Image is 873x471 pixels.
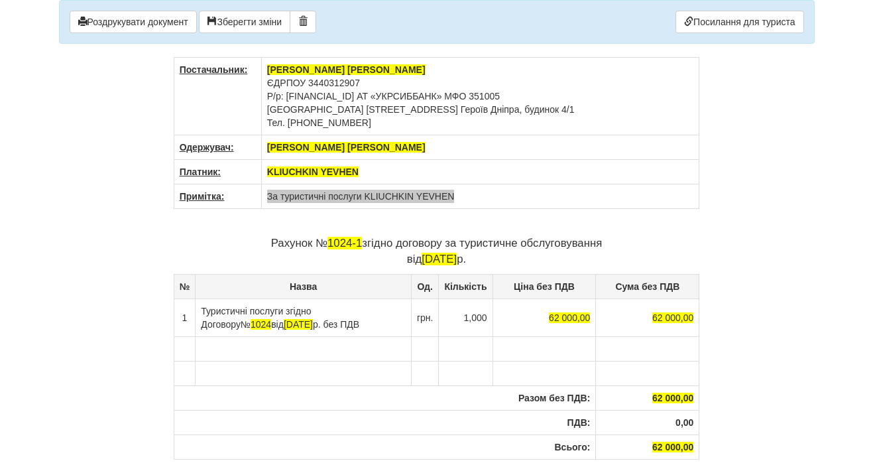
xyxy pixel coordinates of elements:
th: Сума без ПДВ [596,274,699,299]
th: 0,00 [596,410,699,435]
th: Кількість [439,274,493,299]
th: № [174,274,196,299]
span: [PERSON_NAME] [PERSON_NAME] [267,64,426,75]
span: 62 000,00 [652,312,693,323]
button: Роздрукувати документ [70,11,197,33]
button: Зберегти зміни [199,11,290,33]
span: [DATE] [422,253,457,265]
span: KLIUCHKIN YEVHEN [267,167,359,177]
u: Постачальник: [180,64,248,75]
span: 1024-1 [327,237,362,249]
th: Од. [411,274,439,299]
span: № [241,319,271,330]
span: [PERSON_NAME] [PERSON_NAME] [267,142,426,153]
span: 62 000,00 [549,312,590,323]
a: Посилання для туриста [675,11,803,33]
span: [DATE] [284,319,313,330]
span: 62 000,00 [652,393,693,403]
p: Рахунок № згідно договору за туристичне обслуговування від р. [174,235,700,267]
th: Ціна без ПДВ [493,274,596,299]
td: Туристичні послуги згідно Договору від р. без ПДВ [196,299,412,336]
u: Одержувач: [180,142,234,153]
td: ЄДРПОУ 3440312907 Р/р: [FINANCIAL_ID] АТ «УКРСИББАНК» МФО 351005 [GEOGRAPHIC_DATA] [STREET_ADDRES... [261,58,699,135]
th: ПДВ: [174,410,596,435]
td: За туристичні послуги KLIUCHKIN YEVHEN [261,184,699,209]
th: Всього: [174,435,596,459]
th: Назва [196,274,412,299]
td: грн. [411,299,439,336]
span: 1024 [251,319,271,330]
td: 1,000 [439,299,493,336]
u: Примітка: [180,191,225,202]
th: Разом без ПДВ: [174,385,596,410]
td: 1 [174,299,196,336]
u: Платник: [180,167,221,177]
span: 62 000,00 [652,442,693,452]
